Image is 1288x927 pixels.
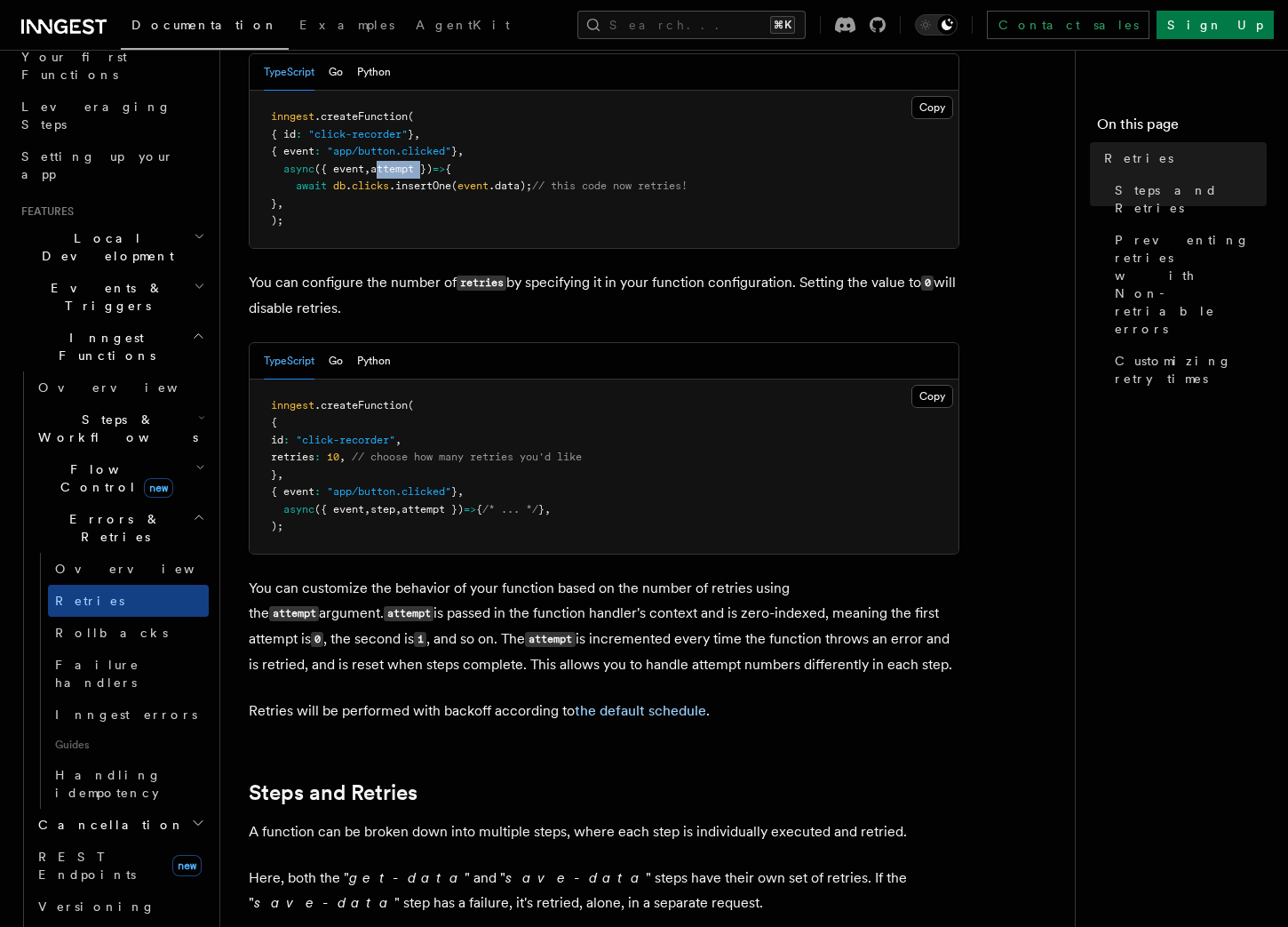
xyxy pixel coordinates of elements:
a: Retries [1097,142,1267,174]
span: new [172,855,202,876]
button: Steps & Workflows [31,404,209,453]
a: Steps and Retries [1108,174,1267,224]
span: // choose how many retries you'd like [352,451,582,463]
span: .createFunction [314,110,408,123]
span: { event [271,145,314,157]
span: Preventing retries with Non-retriable errors [1115,231,1267,338]
span: 10 [327,451,339,463]
span: ({ event [314,503,364,515]
kbd: ⌘K [770,16,795,34]
span: Retries [1104,149,1173,167]
a: the default schedule [575,702,706,719]
span: Failure handlers [55,658,139,690]
code: 0 [921,276,934,291]
button: Events & Triggers [14,272,209,322]
p: A function can be broken down into multiple steps, where each step is individually executed and r... [249,819,959,844]
span: step [370,503,395,515]
span: Handling idempotency [55,768,162,800]
button: Toggle dark mode [915,14,958,36]
span: Rollbacks [55,626,168,640]
span: ); [271,520,283,532]
span: attempt }) [402,503,464,515]
em: get-data [349,869,465,886]
span: db [333,180,346,192]
button: Copy [911,385,953,408]
span: : [314,145,321,157]
a: Your first Functions [14,41,209,91]
a: Overview [31,372,209,404]
span: => [464,503,476,515]
span: .createFunction [314,399,408,412]
span: Setting up your app [21,149,174,181]
span: Leveraging Steps [21,100,171,132]
span: Local Development [14,229,194,265]
span: , [545,503,551,515]
p: Retries will be performed with backoff according to . [249,699,959,723]
span: } [451,145,457,157]
a: Overview [48,553,209,585]
span: Cancellation [31,816,185,834]
span: : [283,434,290,446]
p: Here, both the " " and " " steps have their own set of retries. If the " " step has a failure, it... [249,866,959,915]
span: "click-recorder" [296,434,395,446]
span: event [457,180,489,192]
span: . [346,180,352,192]
span: } [538,503,545,515]
a: Steps and Retries [249,780,417,805]
a: Leveraging Steps [14,91,209,140]
a: AgentKit [405,5,521,48]
a: Examples [289,5,405,48]
code: 0 [311,632,323,647]
span: Features [14,204,74,219]
h4: On this page [1097,114,1267,142]
span: Inngest Functions [14,329,192,364]
span: , [395,503,402,515]
span: .data); [489,180,532,192]
a: Rollbacks [48,617,209,649]
span: attempt }) [370,163,433,175]
span: retries [271,451,314,463]
span: inngest [271,399,314,412]
span: , [277,197,283,210]
a: Contact sales [987,11,1149,39]
span: Overview [55,562,238,576]
button: Cancellation [31,809,209,841]
span: Overview [38,380,221,395]
span: .insertOne [389,180,451,192]
a: Documentation [121,5,289,50]
span: , [364,503,370,515]
span: // this code now retries! [532,180,688,192]
button: TypeScript [264,54,314,91]
button: TypeScript [264,343,314,380]
span: { event [271,485,314,498]
span: Retries [55,594,124,608]
code: retries [457,276,506,291]
button: Go [329,343,343,380]
button: Errors & Retries [31,503,209,553]
button: Flow Controlnew [31,453,209,503]
button: Search...⌘K [577,11,806,39]
button: Copy [911,96,953,119]
span: Guides [48,731,209,759]
span: Steps and Retries [1115,181,1267,217]
a: Retries [48,585,209,617]
span: => [433,163,445,175]
span: , [364,163,370,175]
span: , [414,128,420,140]
span: clicks [352,180,389,192]
em: save-data [505,869,646,886]
span: ( [408,399,414,412]
span: Versioning [38,899,155,914]
span: Events & Triggers [14,279,194,315]
span: Steps & Workflows [31,411,198,446]
div: Errors & Retries [31,553,209,809]
span: , [457,145,464,157]
span: REST Endpoints [38,850,136,882]
span: Errors & Retries [31,510,193,546]
span: } [271,468,277,481]
span: async [283,503,314,515]
span: Customizing retry times [1115,352,1267,388]
span: "app/button.clicked" [327,485,451,498]
button: Local Development [14,222,209,272]
a: Preventing retries with Non-retriable errors [1108,224,1267,345]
